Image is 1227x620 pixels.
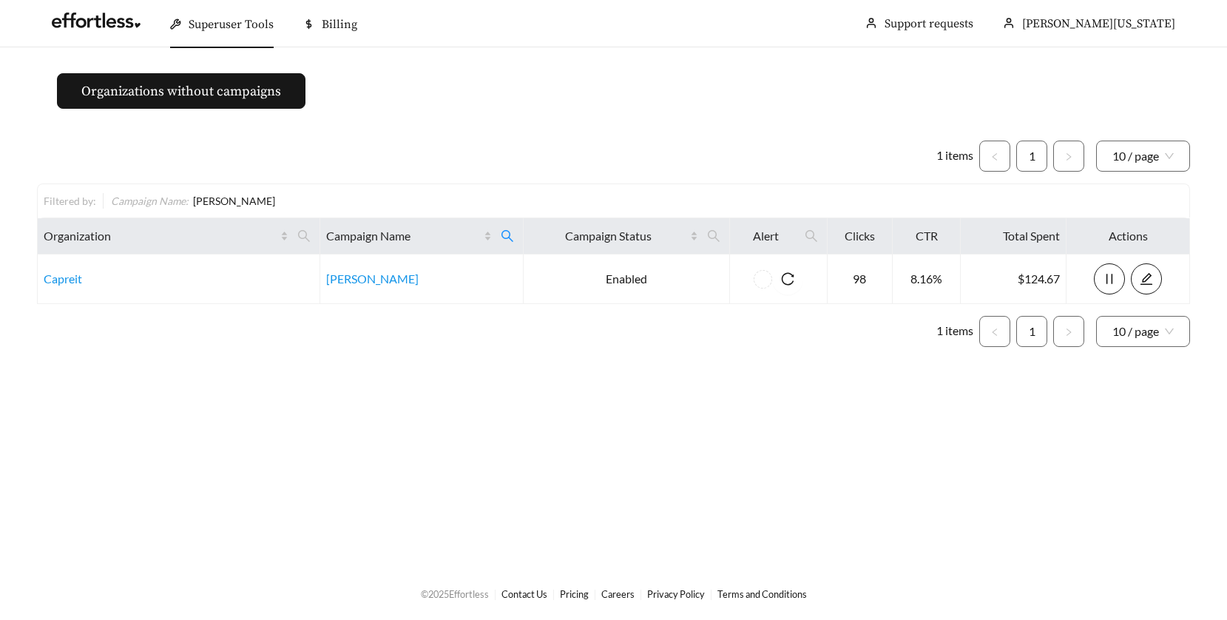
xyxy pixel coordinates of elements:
span: [PERSON_NAME] [193,195,275,207]
span: left [990,328,999,337]
button: left [979,316,1010,347]
li: 1 [1016,141,1047,172]
span: left [990,152,999,161]
span: edit [1132,272,1161,286]
span: [PERSON_NAME][US_STATE] [1022,16,1175,31]
span: Campaign Status [530,227,688,245]
td: Enabled [524,255,731,304]
span: 10 / page [1112,317,1174,346]
li: Next Page [1053,316,1084,347]
span: search [805,229,818,243]
span: search [495,224,520,248]
li: Previous Page [979,141,1010,172]
li: 1 [1016,316,1047,347]
th: CTR [893,218,961,255]
td: 98 [828,255,893,304]
button: right [1053,141,1084,172]
th: Clicks [828,218,893,255]
button: edit [1131,263,1162,294]
td: 8.16% [893,255,961,304]
span: right [1064,328,1073,337]
span: Campaign Name : [111,195,189,207]
span: search [799,224,824,248]
span: pause [1095,272,1124,286]
span: © 2025 Effortless [421,588,489,600]
a: edit [1131,272,1162,286]
li: Next Page [1053,141,1084,172]
a: Support requests [885,16,973,31]
span: right [1064,152,1073,161]
div: Page Size [1096,316,1190,347]
span: search [707,229,720,243]
span: search [701,224,726,248]
span: search [291,224,317,248]
span: search [501,229,514,243]
span: Campaign Name [326,227,481,245]
a: Pricing [560,588,589,600]
a: Contact Us [501,588,547,600]
td: $124.67 [961,255,1067,304]
span: Alert [736,227,795,245]
a: Privacy Policy [647,588,705,600]
button: Organizations without campaigns [57,73,305,109]
span: reload [772,272,803,286]
button: left [979,141,1010,172]
li: 1 items [936,316,973,347]
a: Terms and Conditions [717,588,807,600]
a: 1 [1017,141,1047,171]
a: Capreit [44,272,82,286]
button: right [1053,316,1084,347]
span: Organization [44,227,277,245]
div: Page Size [1096,141,1190,172]
span: Superuser Tools [189,17,274,32]
span: search [297,229,311,243]
th: Total Spent [961,218,1067,255]
span: Organizations without campaigns [81,81,281,101]
li: 1 items [936,141,973,172]
a: 1 [1017,317,1047,346]
span: Billing [322,17,357,32]
th: Actions [1067,218,1190,255]
button: pause [1094,263,1125,294]
button: reload [772,263,803,294]
div: Filtered by: [44,193,103,209]
a: Careers [601,588,635,600]
span: 10 / page [1112,141,1174,171]
li: Previous Page [979,316,1010,347]
a: [PERSON_NAME] [326,272,419,286]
